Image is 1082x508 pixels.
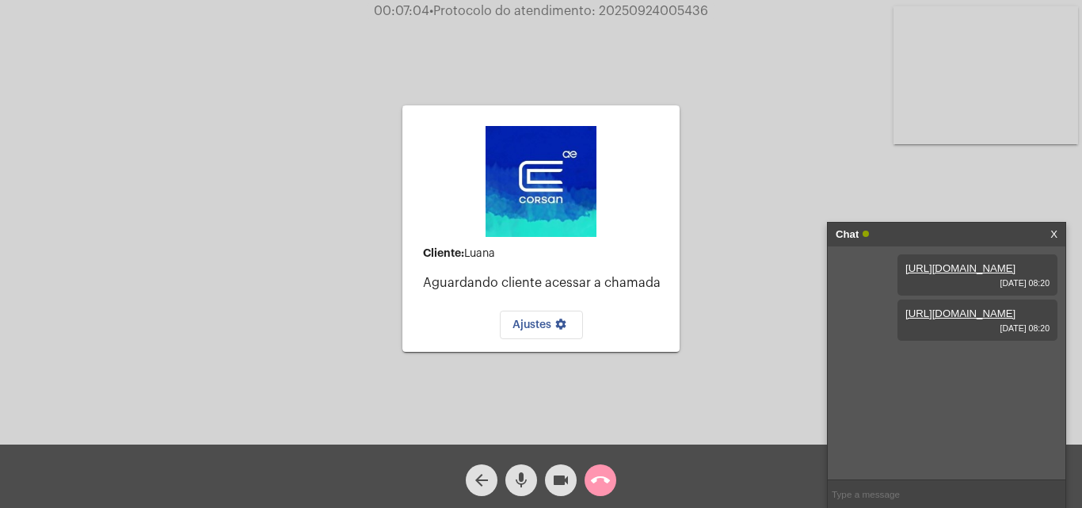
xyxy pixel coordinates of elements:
[429,5,433,17] span: •
[1050,223,1057,246] a: X
[905,278,1050,288] span: [DATE] 08:20
[486,126,596,237] img: d4669ae0-8c07-2337-4f67-34b0df7f5ae4.jpeg
[374,5,429,17] span: 00:07:04
[905,323,1050,333] span: [DATE] 08:20
[591,471,610,490] mat-icon: call_end
[905,262,1015,274] a: [URL][DOMAIN_NAME]
[429,5,708,17] span: Protocolo do atendimento: 20250924005436
[863,231,869,237] span: Online
[836,223,859,246] strong: Chat
[423,247,464,258] strong: Cliente:
[512,319,570,330] span: Ajustes
[551,318,570,337] mat-icon: settings
[472,471,491,490] mat-icon: arrow_back
[423,276,667,290] p: Aguardando cliente acessar a chamada
[423,247,667,260] div: Luana
[551,471,570,490] mat-icon: videocam
[500,311,583,339] button: Ajustes
[828,480,1065,508] input: Type a message
[512,471,531,490] mat-icon: mic
[905,307,1015,319] a: [URL][DOMAIN_NAME]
